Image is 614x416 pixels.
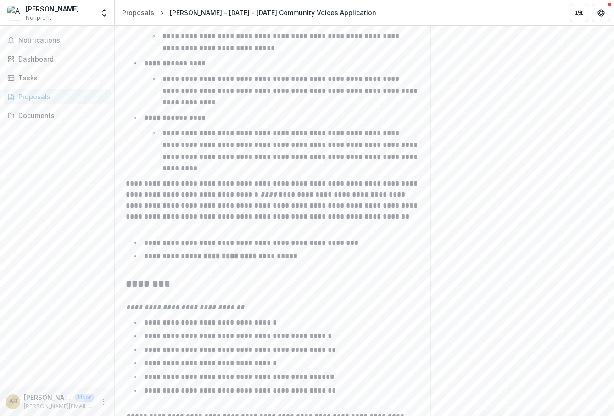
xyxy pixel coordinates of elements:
div: Tasks [18,73,103,83]
span: Notifications [18,37,107,45]
a: Documents [4,108,111,123]
img: Aaron Brokenbough [7,6,22,20]
div: Proposals [18,92,103,101]
div: Documents [18,111,103,120]
button: Open entity switcher [98,4,111,22]
p: [PERSON_NAME][EMAIL_ADDRESS][DOMAIN_NAME] [24,402,94,410]
a: Proposals [4,89,111,104]
div: [PERSON_NAME] [26,4,79,14]
a: Proposals [118,6,158,19]
button: Notifications [4,33,111,48]
div: Aaron Brokenbough [9,399,17,405]
span: Nonprofit [26,14,51,22]
nav: breadcrumb [118,6,380,19]
p: User [75,394,94,402]
p: [PERSON_NAME] [24,393,72,402]
div: Dashboard [18,54,103,64]
button: Get Help [592,4,610,22]
a: Tasks [4,70,111,85]
div: [PERSON_NAME] - [DATE] - [DATE] Community Voices Application [170,8,376,17]
a: Dashboard [4,51,111,67]
div: Proposals [122,8,154,17]
button: More [98,396,109,407]
button: Partners [570,4,588,22]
